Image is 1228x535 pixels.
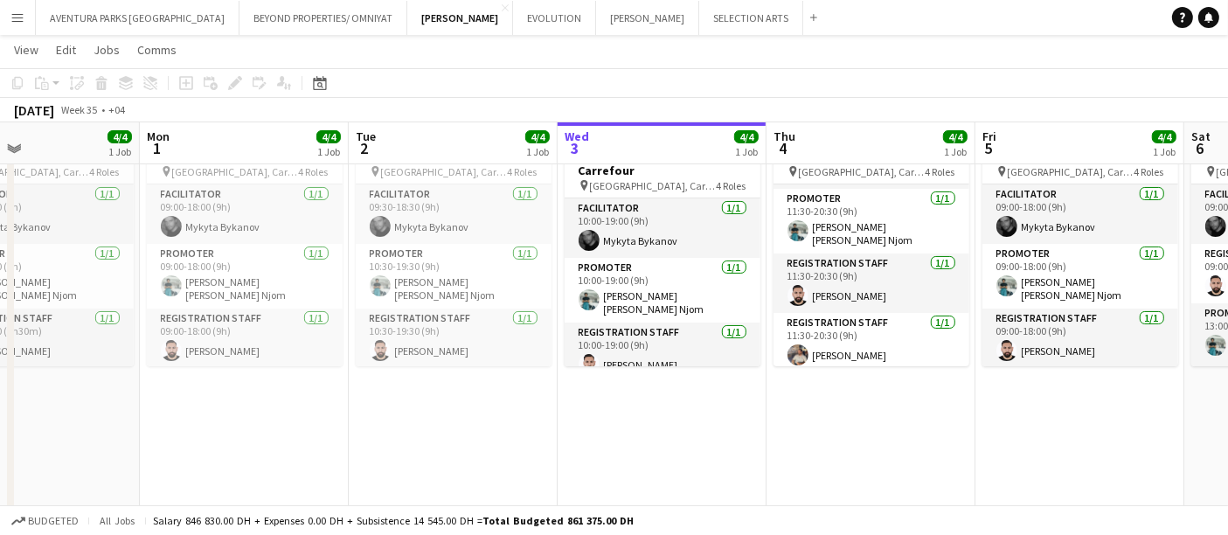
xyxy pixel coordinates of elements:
[982,244,1178,309] app-card-role: Promoter1/109:00-18:00 (9h)[PERSON_NAME] [PERSON_NAME] Njom
[1153,145,1176,158] div: 1 Job
[1134,165,1164,178] span: 4 Roles
[36,1,239,35] button: AVENTURA PARKS [GEOGRAPHIC_DATA]
[596,1,699,35] button: [PERSON_NAME]
[130,38,184,61] a: Comms
[96,514,138,527] span: All jobs
[508,165,538,178] span: 4 Roles
[28,515,79,527] span: Budgeted
[108,103,125,116] div: +04
[316,130,341,143] span: 4/4
[565,198,760,258] app-card-role: Facilitator1/110:00-19:00 (9h)Mykyta Bykanov
[513,1,596,35] button: EVOLUTION
[58,103,101,116] span: Week 35
[147,108,343,366] app-job-card: 09:00-18:00 (9h)4/4Kids Activation @MOE Carrefour [GEOGRAPHIC_DATA], Carrefour4 RolesFacilitator1...
[1189,138,1211,158] span: 6
[799,165,926,178] span: [GEOGRAPHIC_DATA], Carrefour
[774,189,969,254] app-card-role: Promoter1/111:30-20:30 (9h)[PERSON_NAME] [PERSON_NAME] Njom
[943,130,968,143] span: 4/4
[172,165,299,178] span: [GEOGRAPHIC_DATA], Carrefour
[565,108,760,366] app-job-card: In progress10:00-19:00 (9h)4/4Kids Activation @MOE Carrefour [GEOGRAPHIC_DATA], Carrefour4 RolesF...
[590,179,717,192] span: [GEOGRAPHIC_DATA], Carrefour
[982,108,1178,366] app-job-card: 09:00-18:00 (9h)4/4Kids Activation @MOE Carrefour [GEOGRAPHIC_DATA], Carrefour4 RolesFacilitator1...
[153,514,634,527] div: Salary 846 830.00 DH + Expenses 0.00 DH + Subsistence 14 545.00 DH =
[735,145,758,158] div: 1 Job
[407,1,513,35] button: [PERSON_NAME]
[734,130,759,143] span: 4/4
[144,138,170,158] span: 1
[926,165,955,178] span: 4 Roles
[774,129,795,144] span: Thu
[94,42,120,58] span: Jobs
[49,38,83,61] a: Edit
[1191,129,1211,144] span: Sat
[87,38,127,61] a: Jobs
[356,129,376,144] span: Tue
[980,138,996,158] span: 5
[239,1,407,35] button: BEYOND PROPERTIES/ OMNIYAT
[526,145,549,158] div: 1 Job
[7,38,45,61] a: View
[944,145,967,158] div: 1 Job
[14,42,38,58] span: View
[482,514,634,527] span: Total Budgeted 861 375.00 DH
[147,244,343,309] app-card-role: Promoter1/109:00-18:00 (9h)[PERSON_NAME] [PERSON_NAME] Njom
[774,108,969,366] app-job-card: 11:30-20:30 (9h)4/4Kids Activation @MOE Carrefour [GEOGRAPHIC_DATA], Carrefour4 RolesFacilitator1...
[1008,165,1134,178] span: [GEOGRAPHIC_DATA], Carrefour
[356,244,552,309] app-card-role: Promoter1/110:30-19:30 (9h)[PERSON_NAME] [PERSON_NAME] Njom
[562,138,589,158] span: 3
[137,42,177,58] span: Comms
[565,129,589,144] span: Wed
[356,309,552,368] app-card-role: Registration Staff1/110:30-19:30 (9h)[PERSON_NAME]
[356,184,552,244] app-card-role: Facilitator1/109:30-18:30 (9h)Mykyta Bykanov
[774,313,969,372] app-card-role: Registration Staff1/111:30-20:30 (9h)[PERSON_NAME]
[90,165,120,178] span: 4 Roles
[299,165,329,178] span: 4 Roles
[771,138,795,158] span: 4
[982,184,1178,244] app-card-role: Facilitator1/109:00-18:00 (9h)Mykyta Bykanov
[717,179,746,192] span: 4 Roles
[108,145,131,158] div: 1 Job
[356,108,552,366] app-job-card: 09:30-19:30 (10h)4/4Kids Activation @MOE Carrefour [GEOGRAPHIC_DATA], Carrefour4 RolesFacilitator...
[147,129,170,144] span: Mon
[14,101,54,119] div: [DATE]
[108,130,132,143] span: 4/4
[774,254,969,313] app-card-role: Registration Staff1/111:30-20:30 (9h)[PERSON_NAME]
[9,511,81,531] button: Budgeted
[353,138,376,158] span: 2
[982,309,1178,368] app-card-role: Registration Staff1/109:00-18:00 (9h)[PERSON_NAME]
[1152,130,1176,143] span: 4/4
[147,184,343,244] app-card-role: Facilitator1/109:00-18:00 (9h)Mykyta Bykanov
[565,258,760,323] app-card-role: Promoter1/110:00-19:00 (9h)[PERSON_NAME] [PERSON_NAME] Njom
[982,129,996,144] span: Fri
[317,145,340,158] div: 1 Job
[147,309,343,368] app-card-role: Registration Staff1/109:00-18:00 (9h)[PERSON_NAME]
[381,165,508,178] span: [GEOGRAPHIC_DATA], Carrefour
[56,42,76,58] span: Edit
[525,130,550,143] span: 4/4
[699,1,803,35] button: SELECTION ARTS
[565,323,760,382] app-card-role: Registration Staff1/110:00-19:00 (9h)[PERSON_NAME]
